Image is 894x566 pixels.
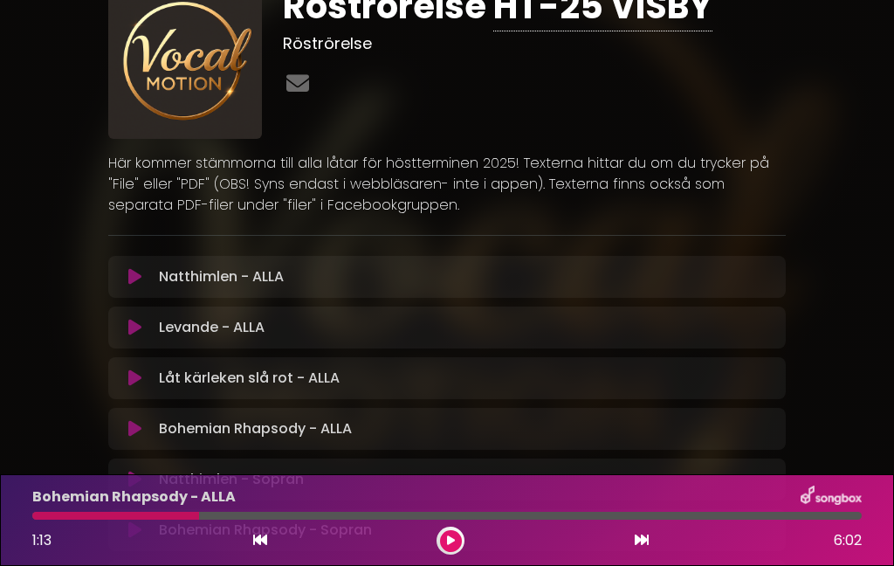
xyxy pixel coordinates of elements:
font: Bohemian Rhapsody - ALLA [159,418,352,438]
font: Bohemian Rhapsody - ALLA [32,487,236,507]
img: songbox-logo-white.png [801,486,862,508]
font: 6:02 [834,530,862,550]
font: 1:13 [32,530,52,550]
font: Natthimlen - ALLA [159,266,284,286]
font: Levande - ALLA [159,317,265,337]
font: Natthimlen - Sopran [159,469,304,489]
font: Här kommer stämmorna till alla låtar för höstterminen 2025! Texterna hittar du om du trycker på "... [108,153,769,215]
font: Röströrelse [283,32,372,54]
font: Låt kärleken slå rot - ALLA [159,368,340,388]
